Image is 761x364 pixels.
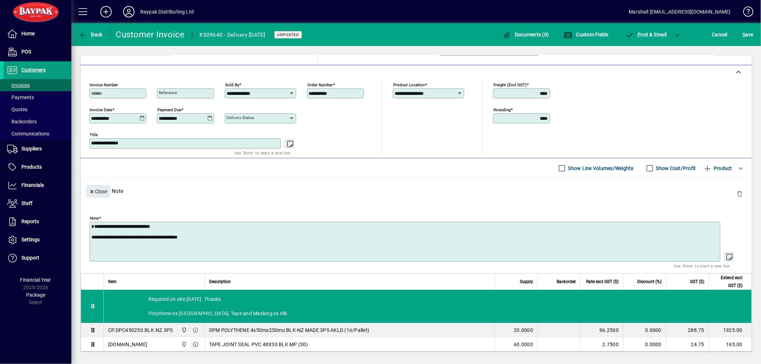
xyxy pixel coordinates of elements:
span: Baypak - Onekawa [179,340,188,348]
span: ave [742,29,754,40]
a: Communications [4,128,71,140]
span: Item [108,278,117,286]
a: Reports [4,213,71,231]
mat-label: Invoice date [90,107,112,112]
mat-label: Payment due [157,107,181,112]
a: Home [4,25,71,43]
button: Custom Fields [562,28,610,41]
app-page-header-button: Delete [731,190,748,197]
td: 0.0000 [623,337,666,352]
mat-label: Delivery status [227,115,254,120]
span: 60.0000 [514,341,533,348]
button: Close [86,185,110,198]
button: Delete [731,185,748,202]
span: Quotes [7,107,27,112]
span: ost & Email [625,32,667,37]
span: Description [209,278,231,286]
div: Note [81,178,752,204]
span: Documents (0) [503,32,549,37]
span: Close [89,186,107,198]
div: 96.2500 [585,327,619,334]
span: GST ($) [690,278,704,286]
mat-label: Product location [393,82,425,87]
div: 2.7500 [585,341,619,348]
span: Staff [21,200,32,206]
mat-hint: Use 'Enter' to start a new line [674,262,730,270]
a: Knowledge Base [738,1,752,25]
span: Cancel [712,29,728,40]
mat-label: Sold by [225,82,239,87]
span: Home [21,31,35,36]
mat-label: Title [90,132,98,137]
a: Support [4,249,71,267]
button: Documents (0) [501,28,551,41]
div: Customer Invoice [116,29,185,40]
button: Post & Email [622,28,670,41]
a: Products [4,158,71,176]
span: Financial Year [20,277,51,283]
span: Back [79,32,103,37]
mat-hint: Use 'Enter' to start a new line [234,149,290,157]
span: Invoices [7,82,30,88]
td: 0.0000 [623,323,666,337]
span: P [638,32,641,37]
div: Required on site [DATE]. Thanks Polythene ex [GEOGRAPHIC_DATA], Tape and Masking ex HB. [104,290,751,323]
span: Extend excl GST ($) [713,274,742,289]
td: 165.00 [709,337,751,352]
div: Marshall [EMAIL_ADDRESS][DOMAIN_NAME] [629,6,731,17]
app-page-header-button: Back [71,28,111,41]
span: Rate excl GST ($) [586,278,619,286]
button: Back [77,28,105,41]
span: Payments [7,94,34,100]
button: Save [741,28,755,41]
span: Package [26,292,45,298]
mat-label: Note [90,216,99,221]
mat-label: Order number [307,82,333,87]
a: Financials [4,176,71,194]
span: Settings [21,237,40,242]
mat-label: Rounding [493,107,511,112]
label: Show Line Volumes/Weights [567,165,634,172]
span: Suppliers [21,146,42,152]
button: Product [700,162,736,175]
span: 20.0000 [514,327,533,334]
span: Customers [21,67,46,73]
a: POS [4,43,71,61]
span: Supply [520,278,533,286]
div: Baypak Distributing Ltd [140,6,194,17]
mat-label: Reference [159,90,177,95]
a: Quotes [4,103,71,116]
span: Financials [21,182,44,188]
span: Products [21,164,42,170]
div: [DOMAIN_NAME] [108,341,147,348]
span: S [742,32,745,37]
a: Payments [4,91,71,103]
a: Backorders [4,116,71,128]
td: 24.75 [666,337,709,352]
span: DPM POLYTHENE 4x50mx250mu BLK-NZ MADE 3PS AKLD (16/Pallet) [209,327,370,334]
mat-label: Freight (excl GST) [493,82,527,87]
div: #309640 - Delivery [DATE] [199,29,265,41]
button: Profile [117,5,140,18]
div: CP.DPC450250.BLK.NZ.3PS [108,327,173,334]
td: 288.75 [666,323,709,337]
button: Add [95,5,117,18]
a: Invoices [4,79,71,91]
span: Product [703,163,732,174]
span: Unposted [277,32,299,37]
label: Show Cost/Profit [655,165,696,172]
a: Suppliers [4,140,71,158]
a: Staff [4,195,71,212]
span: Support [21,255,39,261]
span: Reports [21,219,39,224]
span: Backorder [557,278,576,286]
td: 1925.00 [709,323,751,337]
a: Settings [4,231,71,249]
mat-label: Invoice number [90,82,118,87]
button: Cancel [710,28,730,41]
span: TAPE JOINT SEAL PVC 48X30 BLK MP (30) [209,341,308,348]
span: Discount (%) [637,278,661,286]
span: Communications [7,131,49,137]
app-page-header-button: Close [84,188,112,194]
span: Baypak - Onekawa [179,326,188,334]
